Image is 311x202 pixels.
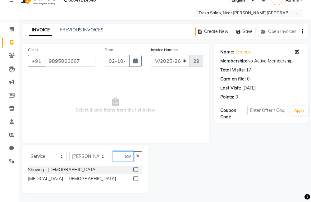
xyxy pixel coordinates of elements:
[247,106,288,115] input: Enter Offer / Coupon Code
[151,47,178,53] label: Invoice Number
[60,27,103,33] a: PREVIOUS INVOICES
[28,47,38,53] label: Client
[28,167,97,173] div: Shaving - [DEMOGRAPHIC_DATA]
[28,74,203,136] span: Select & add items from the list below
[290,106,308,115] button: Apply
[195,27,231,36] button: Create New
[246,67,251,73] div: 17
[220,85,241,91] div: Last Visit:
[236,94,238,100] div: 0
[220,107,247,120] div: Coupon Code
[220,58,247,64] div: Membership:
[220,94,234,100] div: Points:
[220,49,234,55] div: Name:
[242,85,256,91] div: [DATE]
[247,76,249,82] div: 0
[220,58,302,64] div: No Active Membership
[45,55,95,67] input: Search by Name/Mobile/Email/Code
[236,49,251,55] a: Deepak
[220,67,245,73] div: Total Visits:
[105,47,113,53] label: Date
[29,25,52,36] a: INVOICE
[258,27,299,36] button: Open Invoices
[113,151,134,161] input: Search or Scan
[28,176,116,182] div: [MEDICAL_DATA] - [DEMOGRAPHIC_DATA]
[28,55,45,67] button: +91
[220,76,246,82] div: Card on file:
[234,27,255,36] button: Save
